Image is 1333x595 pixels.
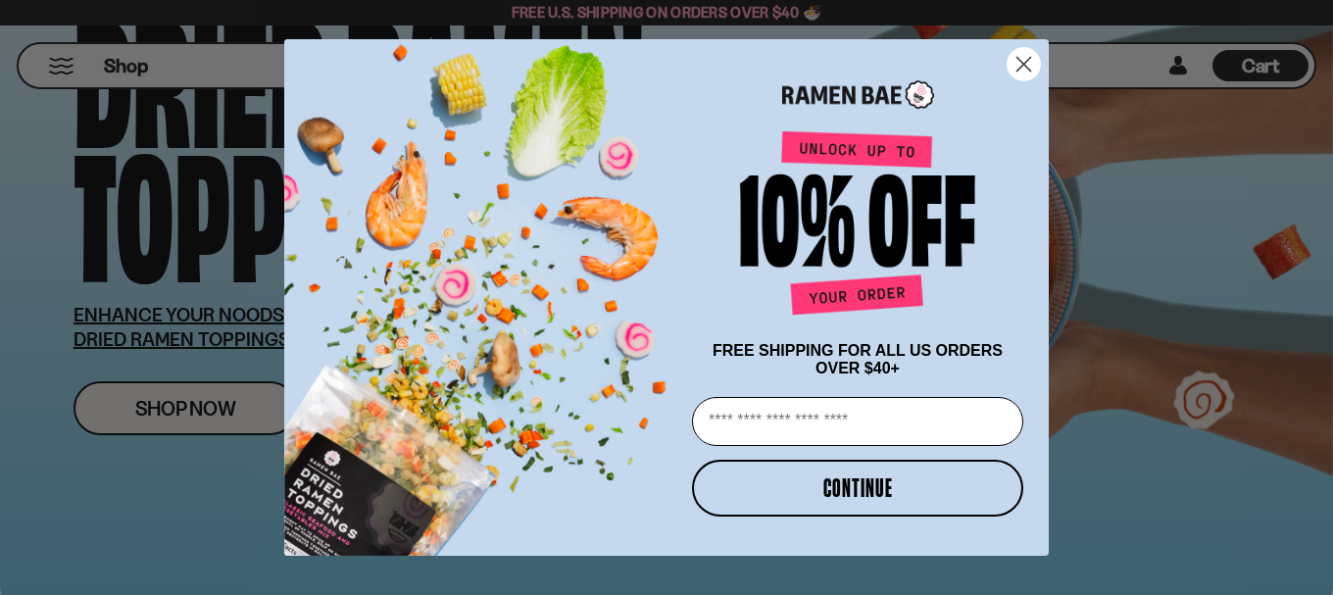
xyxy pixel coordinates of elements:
[692,460,1023,517] button: CONTINUE
[1007,47,1041,81] button: Close dialog
[782,78,934,111] img: Ramen Bae Logo
[713,342,1003,376] span: FREE SHIPPING FOR ALL US ORDERS OVER $40+
[284,23,684,556] img: ce7035ce-2e49-461c-ae4b-8ade7372f32c.png
[735,130,980,322] img: Unlock up to 10% off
